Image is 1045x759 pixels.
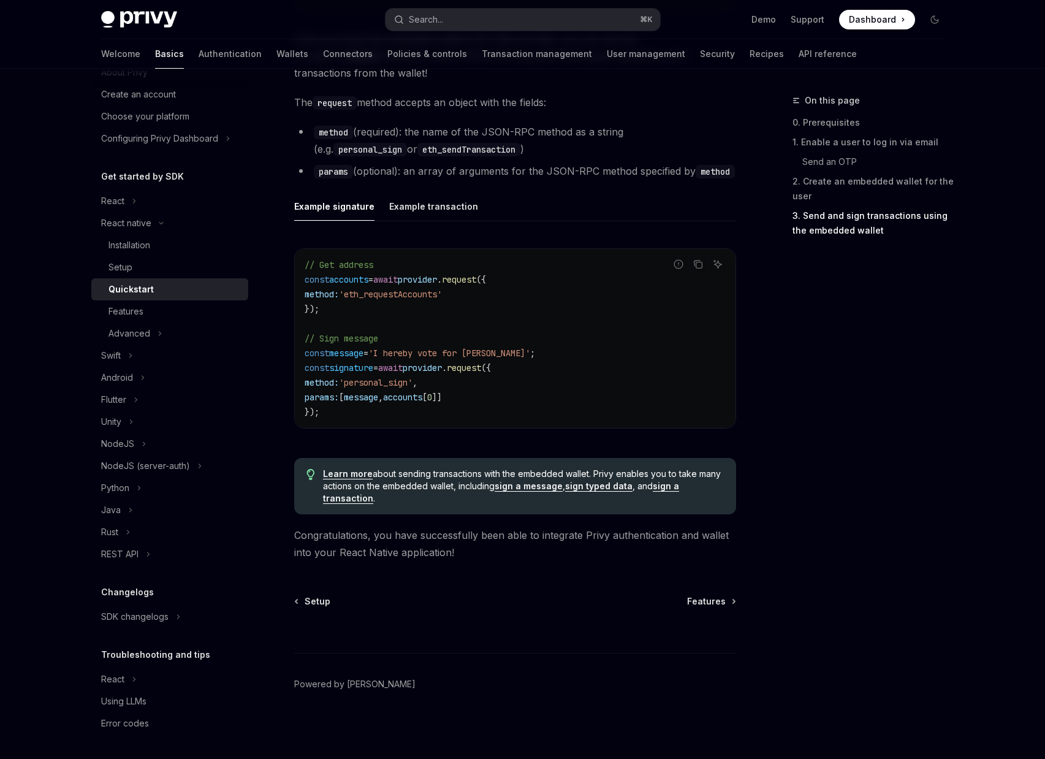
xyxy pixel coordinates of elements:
div: Error codes [101,716,149,731]
button: Toggle Python section [91,477,248,499]
a: Choose your platform [91,105,248,128]
div: Unity [101,414,121,429]
div: Search... [409,12,443,27]
span: provider [398,274,437,285]
a: 3. Send and sign transactions using the embedded wallet [792,206,954,240]
span: }); [305,303,319,315]
span: const [305,348,329,359]
a: 2. Create an embedded wallet for the user [792,172,954,206]
span: Congratulations, you have successfully been able to integrate Privy authentication and wallet int... [294,527,736,561]
button: Toggle Flutter section [91,389,248,411]
span: request [447,362,481,373]
code: method [314,126,353,139]
span: request [442,274,476,285]
a: Setup [91,256,248,278]
div: Choose your platform [101,109,189,124]
div: Swift [101,348,121,363]
span: await [378,362,403,373]
button: Toggle NodeJS (server-auth) section [91,455,248,477]
code: request [313,96,357,110]
a: User management [607,39,685,69]
a: 0. Prerequisites [792,113,954,132]
a: Security [700,39,735,69]
a: Wallets [276,39,308,69]
a: Quickstart [91,278,248,300]
div: REST API [101,547,139,562]
span: On this page [805,93,860,108]
button: Toggle Swift section [91,345,248,367]
div: NodeJS [101,437,134,451]
span: accounts [329,274,368,285]
span: , [378,392,383,403]
div: React [101,672,124,687]
a: API reference [799,39,857,69]
span: = [363,348,368,359]
button: Toggle Android section [91,367,248,389]
a: Send an OTP [792,152,954,172]
a: Basics [155,39,184,69]
div: SDK changelogs [101,609,169,624]
div: Flutter [101,392,126,407]
div: Advanced [108,326,150,341]
button: Toggle dark mode [925,10,944,29]
span: params: [305,392,339,403]
span: ({ [481,362,491,373]
h5: Get started by SDK [101,169,184,184]
button: Toggle React section [91,190,248,212]
a: sign typed data [565,481,633,492]
a: Powered by [PERSON_NAME] [294,678,416,690]
a: Welcome [101,39,140,69]
button: Toggle React native section [91,212,248,234]
svg: Tip [306,469,315,480]
a: Recipes [750,39,784,69]
a: Learn more [323,468,373,479]
span: ({ [476,274,486,285]
span: about sending transactions with the embedded wallet. Privy enables you to take many actions on th... [323,468,723,505]
a: Support [791,13,824,26]
button: Toggle REST API section [91,543,248,565]
span: Setup [305,595,330,608]
a: Error codes [91,712,248,734]
span: ⌘ K [640,15,653,25]
span: signature [329,362,373,373]
a: Policies & controls [387,39,467,69]
div: Configuring Privy Dashboard [101,131,218,146]
button: Toggle Java section [91,499,248,521]
span: . [437,274,442,285]
img: dark logo [101,11,177,28]
div: Create an account [101,87,176,102]
button: Ask AI [710,256,726,272]
a: Demo [751,13,776,26]
span: const [305,274,329,285]
button: Report incorrect code [671,256,686,272]
span: [ [339,392,344,403]
span: await [373,274,398,285]
span: method: [305,377,339,388]
a: Using LLMs [91,690,248,712]
span: method: [305,289,339,300]
button: Toggle React section [91,668,248,690]
span: Features [687,595,726,608]
h5: Changelogs [101,585,154,600]
span: 'personal_sign' [339,377,412,388]
span: 'I hereby vote for [PERSON_NAME]' [368,348,530,359]
span: Dashboard [849,13,896,26]
span: . [442,362,447,373]
a: Setup [295,595,330,608]
div: Android [101,370,133,385]
span: provider [403,362,442,373]
a: Dashboard [839,10,915,29]
a: Authentication [199,39,262,69]
button: Toggle Unity section [91,411,248,433]
a: Create an account [91,83,248,105]
span: const [305,362,329,373]
span: 0 [427,392,432,403]
div: Quickstart [108,282,154,297]
a: Features [687,595,735,608]
span: // Sign message [305,333,378,344]
a: Features [91,300,248,322]
li: (optional): an array of arguments for the JSON-RPC method specified by [294,162,736,180]
a: Connectors [323,39,373,69]
code: eth_sendTransaction [417,143,520,156]
button: Toggle Advanced section [91,322,248,345]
